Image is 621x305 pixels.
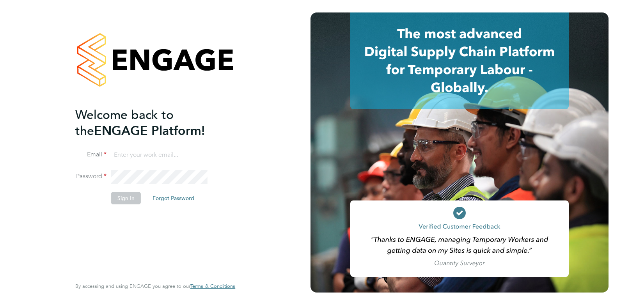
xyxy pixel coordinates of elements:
input: Enter your work email... [111,148,208,162]
label: Password [75,172,106,181]
span: By accessing and using ENGAGE you agree to our [75,283,235,289]
button: Sign In [111,192,141,204]
h2: ENGAGE Platform! [75,107,227,139]
a: Terms & Conditions [190,283,235,289]
button: Forgot Password [146,192,200,204]
label: Email [75,151,106,159]
span: Welcome back to the [75,107,174,138]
